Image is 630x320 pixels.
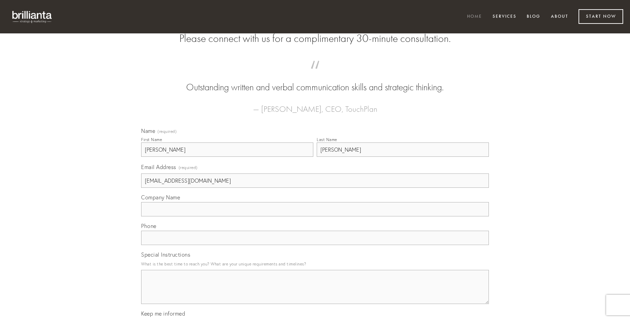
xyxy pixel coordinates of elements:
[488,11,521,22] a: Services
[141,259,489,269] p: What is the best time to reach you? What are your unique requirements and timelines?
[157,129,177,134] span: (required)
[141,32,489,45] h2: Please connect with us for a complimentary 30-minute consultation.
[7,7,58,27] img: brillianta - research, strategy, marketing
[152,94,478,116] figcaption: — [PERSON_NAME], CEO, TouchPlan
[141,194,180,201] span: Company Name
[152,67,478,94] blockquote: Outstanding written and verbal communication skills and strategic thinking.
[141,164,176,170] span: Email Address
[579,9,623,24] a: Start Now
[152,67,478,81] span: “
[141,127,155,134] span: Name
[141,310,185,317] span: Keep me informed
[179,163,198,172] span: (required)
[522,11,545,22] a: Blog
[141,223,156,229] span: Phone
[317,137,337,142] div: Last Name
[546,11,573,22] a: About
[463,11,486,22] a: Home
[141,251,190,258] span: Special Instructions
[141,137,162,142] div: First Name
